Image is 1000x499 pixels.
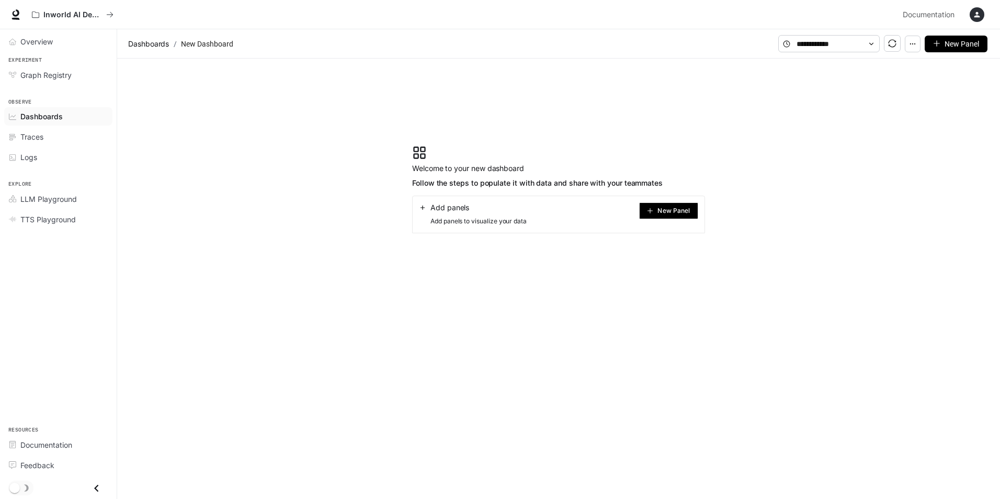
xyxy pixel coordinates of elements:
[20,70,72,81] span: Graph Registry
[4,107,112,126] a: Dashboards
[4,66,112,84] a: Graph Registry
[925,36,987,52] button: New Panel
[20,460,54,471] span: Feedback
[85,478,108,499] button: Close drawer
[4,128,112,146] a: Traces
[126,38,172,50] button: Dashboards
[639,202,698,219] button: New Panel
[657,208,690,213] span: New Panel
[174,38,177,50] span: /
[888,39,896,48] span: sync
[4,32,112,51] a: Overview
[933,40,940,47] span: plus
[903,8,954,21] span: Documentation
[412,162,663,175] span: Welcome to your new dashboard
[419,216,527,226] span: Add panels to visualize your data
[43,10,102,19] p: Inworld AI Demos
[179,34,235,54] article: New Dashboard
[20,131,43,142] span: Traces
[899,4,962,25] a: Documentation
[4,456,112,474] a: Feedback
[4,436,112,454] a: Documentation
[4,148,112,166] a: Logs
[27,4,118,25] button: All workspaces
[128,38,169,50] span: Dashboards
[4,190,112,208] a: LLM Playground
[9,482,20,493] span: Dark mode toggle
[647,208,653,214] span: plus
[20,439,72,450] span: Documentation
[945,38,979,50] span: New Panel
[20,36,53,47] span: Overview
[20,152,37,163] span: Logs
[430,202,469,213] span: Add panels
[20,111,63,122] span: Dashboards
[412,177,663,189] span: Follow the steps to populate it with data and share with your teammates
[20,214,76,225] span: TTS Playground
[4,210,112,229] a: TTS Playground
[20,194,77,205] span: LLM Playground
